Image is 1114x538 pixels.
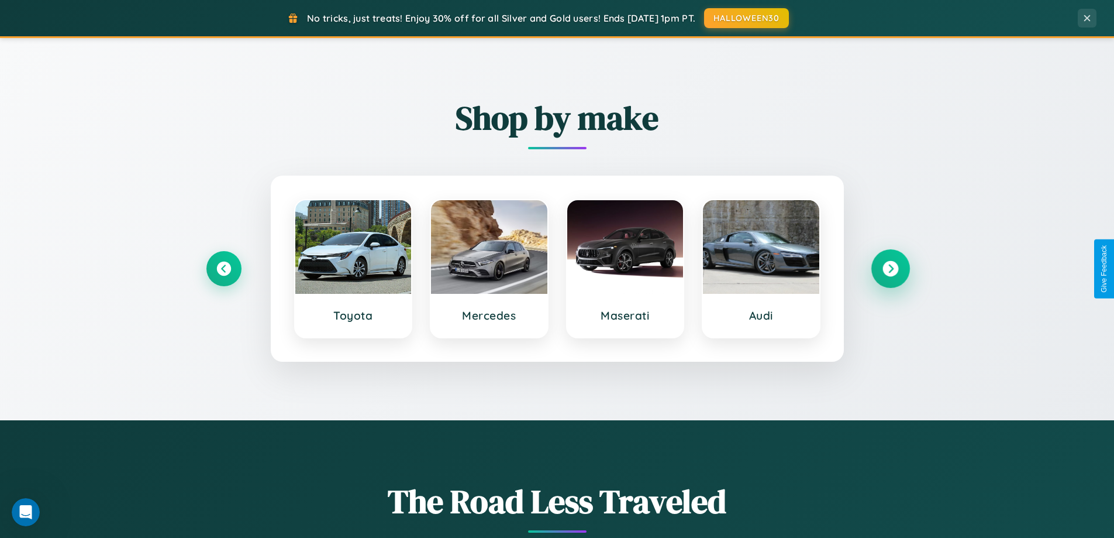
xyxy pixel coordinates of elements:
button: HALLOWEEN30 [704,8,789,28]
h3: Maserati [579,309,672,323]
iframe: Intercom live chat [12,498,40,526]
h1: The Road Less Traveled [206,479,908,524]
span: No tricks, just treats! Enjoy 30% off for all Silver and Gold users! Ends [DATE] 1pm PT. [307,12,695,24]
h2: Shop by make [206,95,908,141]
div: Give Feedback [1100,245,1108,293]
h3: Audi [715,309,808,323]
h3: Toyota [307,309,400,323]
h3: Mercedes [443,309,536,323]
